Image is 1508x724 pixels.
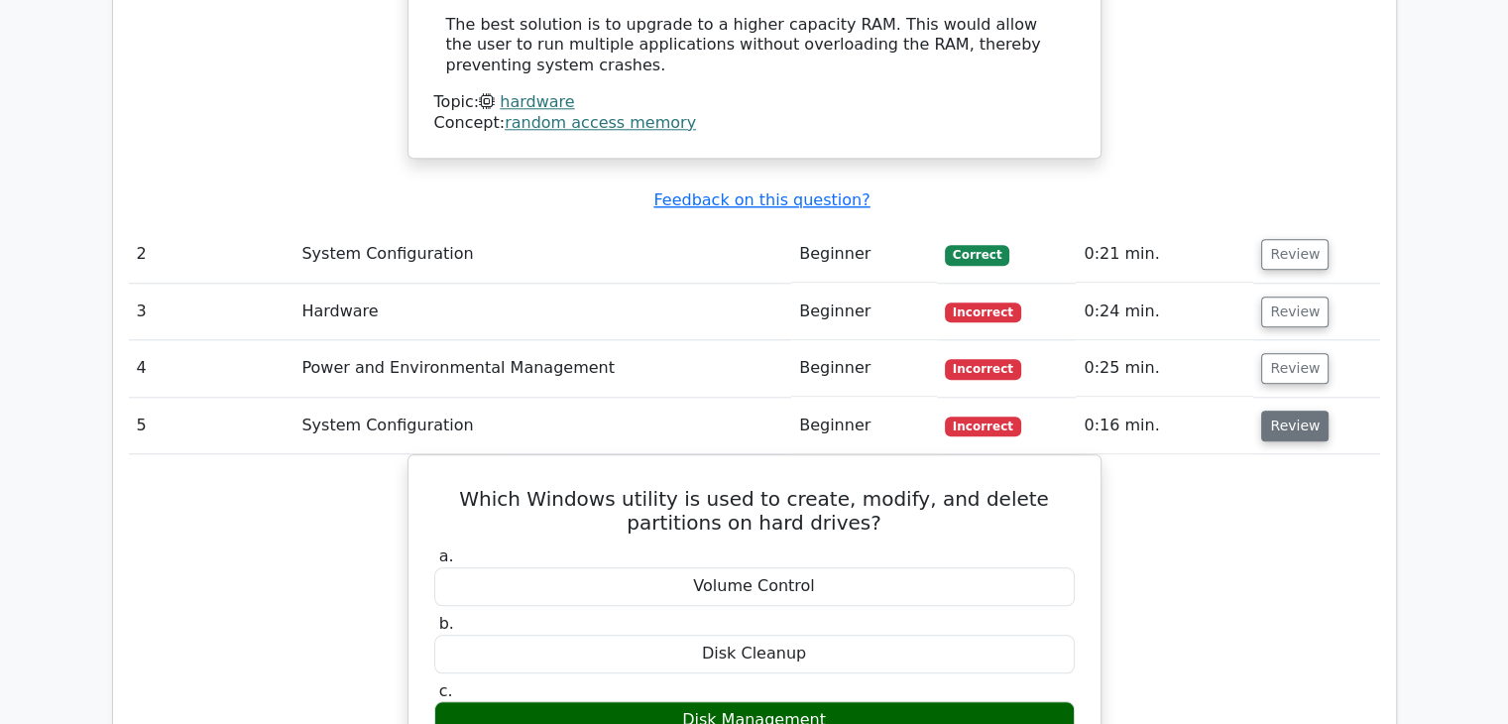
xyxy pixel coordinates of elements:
td: Power and Environmental Management [293,340,791,397]
button: Review [1261,353,1329,384]
button: Review [1261,239,1329,270]
td: Beginner [791,340,937,397]
a: Feedback on this question? [653,190,870,209]
span: Incorrect [945,417,1021,436]
td: 3 [129,284,294,340]
td: System Configuration [293,398,791,454]
td: 5 [129,398,294,454]
div: Disk Cleanup [434,635,1075,673]
td: System Configuration [293,226,791,283]
div: Volume Control [434,567,1075,606]
td: Hardware [293,284,791,340]
td: Beginner [791,284,937,340]
span: b. [439,614,454,633]
td: 2 [129,226,294,283]
span: Incorrect [945,359,1021,379]
a: random access memory [505,113,696,132]
td: 4 [129,340,294,397]
span: Correct [945,245,1009,265]
a: hardware [500,92,574,111]
h5: Which Windows utility is used to create, modify, and delete partitions on hard drives? [432,487,1077,535]
td: 0:16 min. [1076,398,1253,454]
button: Review [1261,411,1329,441]
div: Concept: [434,113,1075,134]
button: Review [1261,297,1329,327]
td: 0:21 min. [1076,226,1253,283]
div: The best solution is to upgrade to a higher capacity RAM. This would allow the user to run multip... [446,15,1063,76]
span: a. [439,546,454,565]
td: Beginner [791,398,937,454]
div: Topic: [434,92,1075,113]
span: c. [439,681,453,700]
td: 0:25 min. [1076,340,1253,397]
span: Incorrect [945,302,1021,322]
td: 0:24 min. [1076,284,1253,340]
td: Beginner [791,226,937,283]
